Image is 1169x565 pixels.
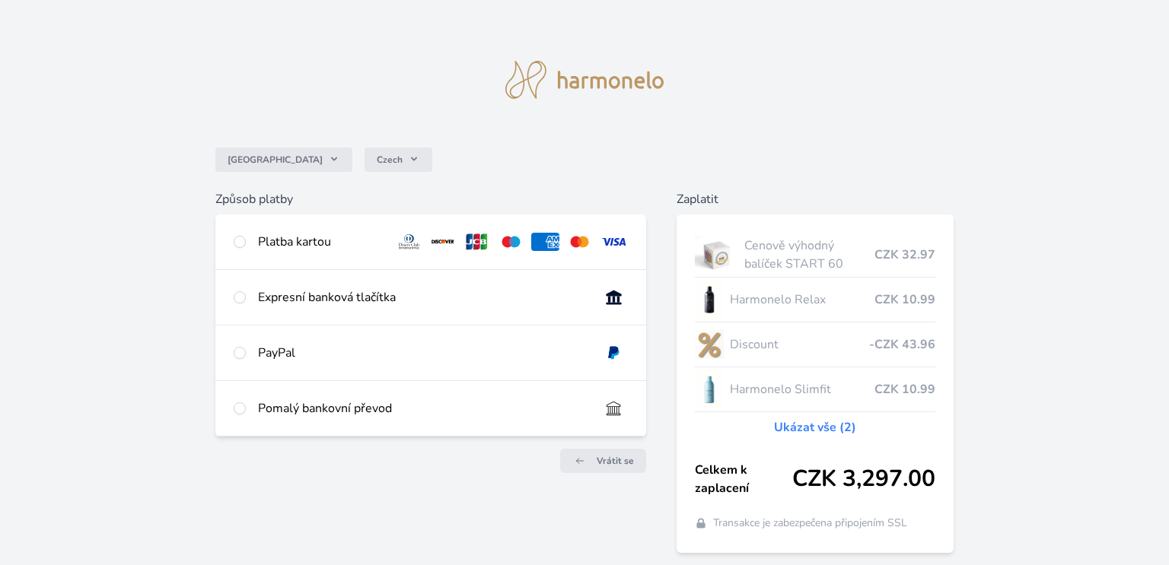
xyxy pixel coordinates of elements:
img: jcb.svg [463,233,491,251]
img: start.jpg [695,236,738,274]
button: Czech [365,148,432,172]
img: logo.svg [505,61,664,99]
span: Harmonelo Slimfit [730,380,874,398]
img: diners.svg [395,233,423,251]
span: -CZK 43.96 [869,335,935,354]
div: Platba kartou [258,233,383,251]
img: discover.svg [429,233,457,251]
span: [GEOGRAPHIC_DATA] [228,154,323,166]
div: Pomalý bankovní převod [258,399,588,417]
span: Vrátit se [597,455,634,467]
h6: Zaplatit [677,190,954,208]
img: amex.svg [531,233,559,251]
span: Harmonelo Relax [730,290,874,309]
img: CLEAN_RELAX_se_stinem_x-lo.jpg [695,281,724,319]
img: discount-lo.png [695,325,724,363]
a: Vrátit se [560,449,646,473]
span: CZK 10.99 [874,290,935,309]
span: Discount [730,335,869,354]
div: PayPal [258,344,588,362]
span: CZK 10.99 [874,380,935,398]
a: Ukázat vše (2) [774,418,856,436]
img: SLIMFIT_se_stinem_x-lo.jpg [695,370,724,408]
span: CZK 32.97 [874,246,935,264]
div: Expresní banková tlačítka [258,288,588,306]
span: Cenově výhodný balíček START 60 [744,236,874,273]
h6: Způsob platby [215,190,646,208]
img: onlineBanking_CZ.svg [600,288,628,306]
span: CZK 3,297.00 [792,465,935,493]
img: mc.svg [565,233,594,251]
img: paypal.svg [600,344,628,362]
img: bankTransfer_IBAN.svg [600,399,628,417]
span: Celkem k zaplacení [695,461,792,497]
button: [GEOGRAPHIC_DATA] [215,148,352,172]
span: Czech [377,154,403,166]
span: Transakce je zabezpečena připojením SSL [713,516,907,531]
img: maestro.svg [497,233,525,251]
img: visa.svg [600,233,628,251]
